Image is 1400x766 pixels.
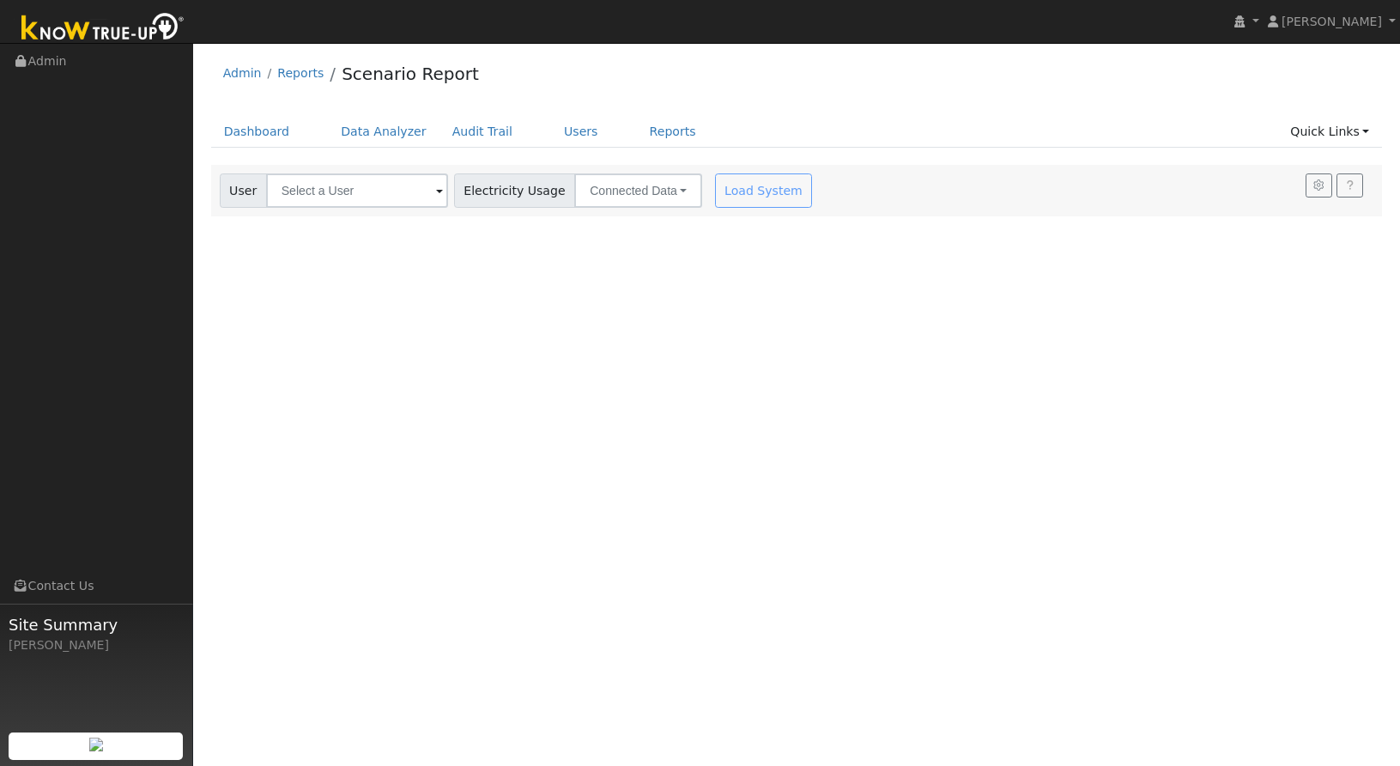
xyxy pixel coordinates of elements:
[9,636,184,654] div: [PERSON_NAME]
[328,116,439,148] a: Data Analyzer
[277,66,324,80] a: Reports
[13,9,193,48] img: Know True-Up
[1282,15,1382,28] span: [PERSON_NAME]
[637,116,709,148] a: Reports
[342,64,479,84] a: Scenario Report
[1277,116,1382,148] a: Quick Links
[89,738,103,751] img: retrieve
[211,116,303,148] a: Dashboard
[223,66,262,80] a: Admin
[9,613,184,636] span: Site Summary
[439,116,525,148] a: Audit Trail
[551,116,611,148] a: Users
